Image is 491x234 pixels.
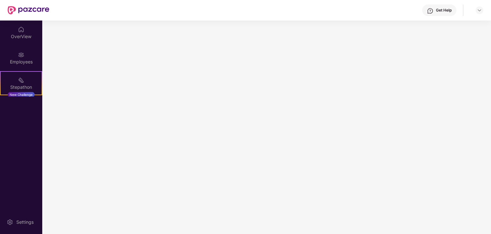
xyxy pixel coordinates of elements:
div: Settings [14,219,36,225]
div: Stepathon [1,84,42,90]
div: Get Help [436,8,452,13]
img: svg+xml;base64,PHN2ZyBpZD0iU2V0dGluZy0yMHgyMCIgeG1sbnM9Imh0dHA6Ly93d3cudzMub3JnLzIwMDAvc3ZnIiB3aW... [7,219,13,225]
img: svg+xml;base64,PHN2ZyBpZD0iRHJvcGRvd24tMzJ4MzIiIHhtbG5zPSJodHRwOi8vd3d3LnczLm9yZy8yMDAwL3N2ZyIgd2... [477,8,482,13]
img: New Pazcare Logo [8,6,49,14]
img: svg+xml;base64,PHN2ZyBpZD0iSG9tZSIgeG1sbnM9Imh0dHA6Ly93d3cudzMub3JnLzIwMDAvc3ZnIiB3aWR0aD0iMjAiIG... [18,26,24,33]
img: svg+xml;base64,PHN2ZyBpZD0iSGVscC0zMngzMiIgeG1sbnM9Imh0dHA6Ly93d3cudzMub3JnLzIwMDAvc3ZnIiB3aWR0aD... [427,8,433,14]
div: New Challenge [8,92,35,97]
img: svg+xml;base64,PHN2ZyB4bWxucz0iaHR0cDovL3d3dy53My5vcmcvMjAwMC9zdmciIHdpZHRoPSIyMSIgaGVpZ2h0PSIyMC... [18,77,24,83]
img: svg+xml;base64,PHN2ZyBpZD0iRW1wbG95ZWVzIiB4bWxucz0iaHR0cDovL3d3dy53My5vcmcvMjAwMC9zdmciIHdpZHRoPS... [18,52,24,58]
